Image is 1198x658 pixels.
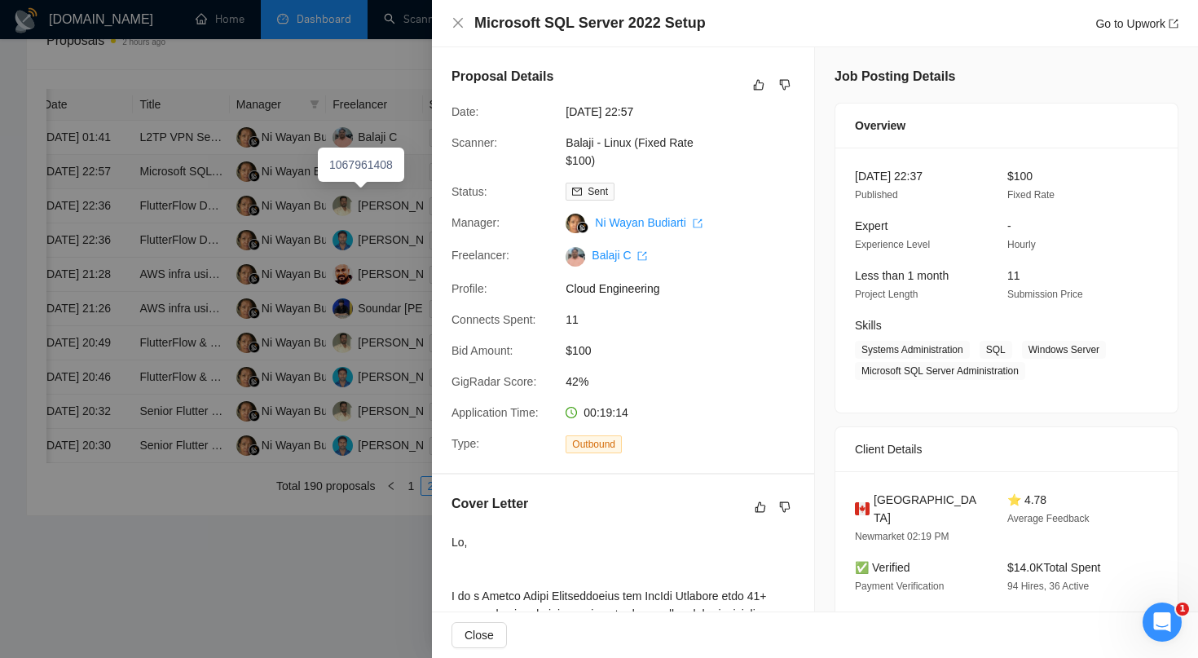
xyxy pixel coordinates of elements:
[1095,17,1178,30] a: Go to Upworkexport
[693,219,703,228] span: export
[566,342,810,360] span: $100
[855,289,918,300] span: Project Length
[451,185,487,198] span: Status:
[1007,219,1011,232] span: -
[588,186,608,197] span: Sent
[451,622,507,648] button: Close
[1007,269,1020,282] span: 11
[577,222,588,233] img: gigradar-bm.png
[855,269,949,282] span: Less than 1 month
[566,136,693,167] a: Balaji - Linux (Fixed Rate $100)
[474,13,706,33] h4: Microsoft SQL Server 2022 Setup
[451,494,528,514] h5: Cover Letter
[1022,341,1106,359] span: Windows Server
[855,581,944,592] span: Payment Verification
[592,249,647,262] a: Balaji C export
[1007,170,1033,183] span: $100
[855,239,930,250] span: Experience Level
[779,501,791,514] span: dislike
[1007,189,1055,201] span: Fixed Rate
[451,344,513,357] span: Bid Amount:
[566,280,810,298] span: Cloud Engineering
[855,170,923,183] span: [DATE] 22:37
[755,501,766,514] span: like
[855,341,970,359] span: Systems Administration
[1007,561,1100,574] span: $14.0K Total Spent
[566,311,810,329] span: 11
[1007,611,1043,624] span: $14.0K
[451,282,487,295] span: Profile:
[1007,513,1090,524] span: Average Feedback
[775,497,795,517] button: dislike
[855,362,1025,380] span: Microsoft SQL Server Administration
[566,373,810,391] span: 42%
[451,406,539,419] span: Application Time:
[1007,289,1083,300] span: Submission Price
[637,251,647,261] span: export
[465,626,494,644] span: Close
[779,78,791,91] span: dislike
[451,105,478,118] span: Date:
[855,219,887,232] span: Expert
[451,375,536,388] span: GigRadar Score:
[855,531,949,542] span: Newmarket 02:19 PM
[874,491,981,527] span: [GEOGRAPHIC_DATA]
[1007,493,1046,506] span: ⭐ 4.78
[855,319,882,332] span: Skills
[775,75,795,95] button: dislike
[1007,239,1036,250] span: Hourly
[855,117,905,135] span: Overview
[855,427,1158,471] div: Client Details
[1169,19,1178,29] span: export
[595,216,702,229] a: Ni Wayan Budiarti export
[451,136,497,149] span: Scanner:
[451,313,536,326] span: Connects Spent:
[1176,603,1189,616] span: 1
[451,216,500,229] span: Manager:
[566,407,577,418] span: clock-circle
[855,611,959,642] span: $12.28/hr avg hourly rate paid
[451,249,509,262] span: Freelancer:
[855,561,910,574] span: ✅ Verified
[855,189,898,201] span: Published
[749,75,769,95] button: like
[451,16,465,29] span: close
[566,247,585,267] img: c1dS_ov-fi6Qms86fovv1p0beKwM5rVq5Q0KLjIEfnmwsQM59CEBXQEPXsqoQ-NS3R
[566,435,622,453] span: Outbound
[855,500,870,518] img: 🇨🇦
[584,406,628,419] span: 00:19:14
[753,78,764,91] span: like
[980,341,1012,359] span: SQL
[835,67,955,86] h5: Job Posting Details
[451,67,553,86] h5: Proposal Details
[572,187,582,197] span: mail
[1007,581,1089,592] span: 94 Hires, 36 Active
[451,437,479,450] span: Type:
[751,497,770,517] button: like
[566,103,810,121] span: [DATE] 22:57
[1143,603,1182,642] iframe: Intercom live chat
[451,16,465,30] button: Close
